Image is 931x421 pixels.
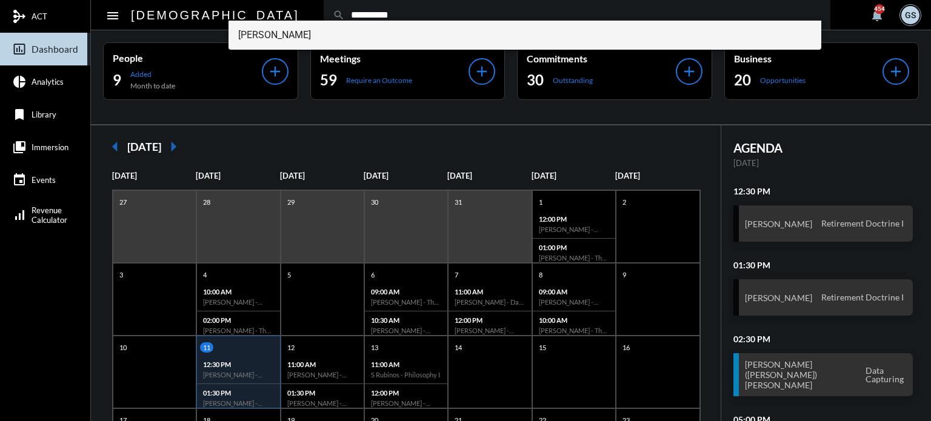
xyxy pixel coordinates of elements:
span: Immersion [32,142,68,152]
p: [DATE] [733,158,913,168]
p: Month to date [130,81,175,90]
h2: [DATE] [127,140,161,153]
p: 8 [536,270,546,280]
p: 5 [284,270,294,280]
mat-icon: notifications [870,8,884,22]
p: 12:00 PM [455,316,525,324]
p: [DATE] [112,171,196,181]
h6: [PERSON_NAME] - Verification [203,298,273,306]
h2: 02:30 PM [733,334,913,344]
mat-icon: add [267,63,284,80]
mat-icon: search [333,9,345,21]
p: 11:00 AM [287,360,358,368]
p: 11:00 AM [455,288,525,296]
h6: [PERSON_NAME] - Philosophy I [287,371,358,379]
p: 16 [619,342,633,353]
mat-icon: arrow_right [161,134,185,159]
h6: [PERSON_NAME] - Retirement Doctrine I [203,371,273,379]
p: 01:30 PM [287,389,358,397]
span: Data Capturing [863,365,907,385]
h6: [PERSON_NAME] - Retirement Doctrine I [203,399,273,407]
p: 10 [116,342,130,353]
p: 7 [452,270,461,280]
div: 454 [875,4,884,14]
p: Added [130,70,175,79]
span: Events [32,175,56,185]
mat-icon: event [12,173,27,187]
p: 09:00 AM [371,288,441,296]
mat-icon: collections_bookmark [12,140,27,154]
p: 6 [368,270,378,280]
p: 12:30 PM [203,360,273,368]
span: Retirement Doctrine I [818,218,907,229]
p: Business [734,53,883,64]
p: [DATE] [615,171,699,181]
h2: 01:30 PM [733,260,913,270]
mat-icon: Side nav toggle icon [105,8,120,23]
span: Revenue Calculator [32,205,67,225]
mat-icon: mediation [12,9,27,24]
mat-icon: arrow_left [103,134,127,159]
p: 11 [200,342,213,353]
h6: [PERSON_NAME] - Action [539,225,609,233]
p: 12 [284,342,298,353]
button: Toggle sidenav [101,3,125,27]
p: Outstanding [553,76,593,85]
p: 2 [619,197,629,207]
p: [DATE] [364,171,447,181]
p: Commitments [527,53,676,64]
h2: 20 [734,70,751,90]
h6: [PERSON_NAME] - The Philosophy [539,327,609,334]
p: 12:00 PM [371,389,441,397]
mat-icon: add [473,63,490,80]
p: [DATE] [280,171,364,181]
span: ACT [32,12,47,21]
p: 9 [619,270,629,280]
p: 3 [116,270,126,280]
span: Dashboard [32,44,78,55]
h2: 59 [320,70,337,90]
h6: [PERSON_NAME] - The Philosophy [539,254,609,262]
h2: AGENDA [733,141,913,155]
h6: [PERSON_NAME] - Investment [455,327,525,334]
h6: [PERSON_NAME] - Data Capturing [455,298,525,306]
mat-icon: add [681,63,698,80]
span: Library [32,110,56,119]
h6: [PERSON_NAME] - Action [371,327,441,334]
span: Retirement Doctrine I [818,292,907,303]
p: 02:00 PM [203,316,273,324]
h6: [PERSON_NAME] - The Philosophy [371,298,441,306]
h2: 12:30 PM [733,186,913,196]
p: 13 [368,342,381,353]
mat-icon: add [887,63,904,80]
p: People [113,52,262,64]
span: [PERSON_NAME] [238,21,812,50]
p: 1 [536,197,546,207]
span: Analytics [32,77,64,87]
h2: 30 [527,70,544,90]
p: 01:00 PM [539,244,609,251]
p: [DATE] [196,171,279,181]
p: 27 [116,197,130,207]
h3: [PERSON_NAME] ([PERSON_NAME]) [PERSON_NAME] [745,359,863,390]
p: 11:00 AM [371,360,441,368]
mat-icon: insert_chart_outlined [12,42,27,56]
p: 29 [284,197,298,207]
p: 15 [536,342,549,353]
p: [DATE] [447,171,531,181]
p: 14 [452,342,465,353]
h6: [PERSON_NAME] - [PERSON_NAME] - Data Capturing [539,298,609,306]
p: 4 [200,270,210,280]
h2: 9 [113,70,121,90]
h6: [PERSON_NAME] - Philosophy I [287,399,358,407]
p: 10:00 AM [539,316,609,324]
h3: [PERSON_NAME] [745,219,812,229]
p: 01:30 PM [203,389,273,397]
p: 10:00 AM [203,288,273,296]
h6: S Rubinos - Philosophy I [371,371,441,379]
p: 31 [452,197,465,207]
mat-icon: pie_chart [12,75,27,89]
h6: [PERSON_NAME] - The Philosophy [203,327,273,334]
p: Require an Outcome [346,76,412,85]
p: 12:00 PM [539,215,609,223]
